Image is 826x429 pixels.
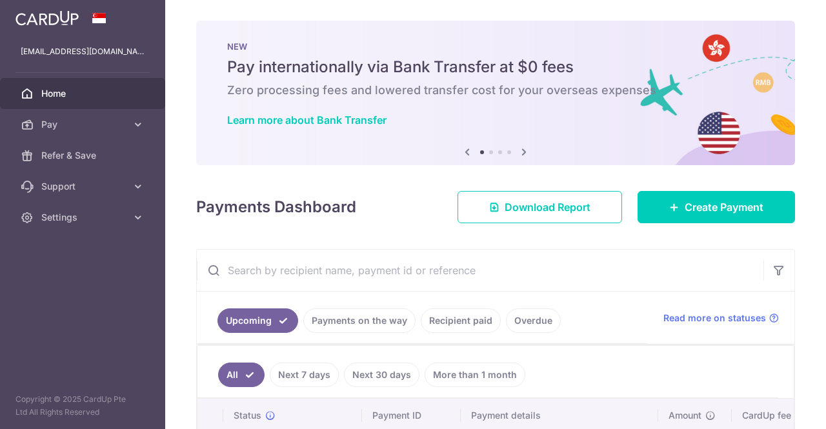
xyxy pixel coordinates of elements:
span: Read more on statuses [663,312,766,324]
span: Pay [41,118,126,131]
a: Next 30 days [344,363,419,387]
a: Learn more about Bank Transfer [227,114,387,126]
span: Download Report [505,199,590,215]
span: Amount [669,409,701,422]
a: Recipient paid [421,308,501,333]
a: All [218,363,265,387]
span: Home [41,87,126,100]
h6: Zero processing fees and lowered transfer cost for your overseas expenses [227,83,764,98]
a: Create Payment [638,191,795,223]
span: Create Payment [685,199,763,215]
a: Download Report [458,191,622,223]
a: Overdue [506,308,561,333]
img: Bank transfer banner [196,21,795,165]
span: CardUp fee [742,409,791,422]
img: CardUp [15,10,79,26]
a: Payments on the way [303,308,416,333]
p: NEW [227,41,764,52]
h5: Pay internationally via Bank Transfer at $0 fees [227,57,764,77]
a: Next 7 days [270,363,339,387]
p: [EMAIL_ADDRESS][DOMAIN_NAME] [21,45,145,58]
a: Read more on statuses [663,312,779,324]
span: Refer & Save [41,149,126,162]
a: More than 1 month [425,363,525,387]
span: Status [234,409,261,422]
a: Upcoming [217,308,298,333]
span: Support [41,180,126,193]
input: Search by recipient name, payment id or reference [197,250,763,291]
span: Settings [41,211,126,224]
h4: Payments Dashboard [196,195,356,219]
